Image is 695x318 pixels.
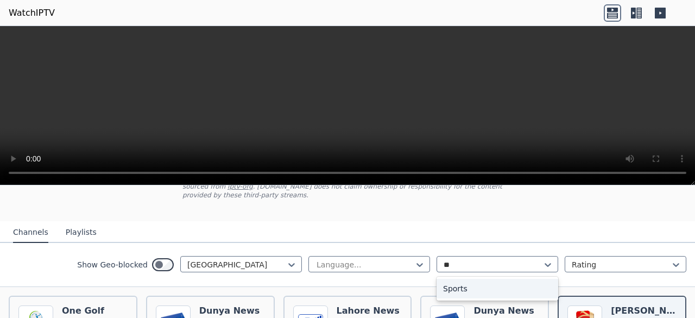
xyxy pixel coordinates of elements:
div: Sports [437,279,558,298]
button: Playlists [66,222,97,243]
h6: One Golf [62,305,110,316]
button: Channels [13,222,48,243]
h6: Lahore News [337,305,400,316]
h6: [PERSON_NAME] [611,305,677,316]
a: WatchIPTV [9,7,55,20]
a: iptv-org [228,183,253,190]
label: Show Geo-blocked [77,259,148,270]
p: [DOMAIN_NAME] does not host or serve any video content directly. All streams available here are s... [182,173,513,199]
h6: Dunya News [473,305,534,316]
h6: Dunya News [199,305,260,316]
